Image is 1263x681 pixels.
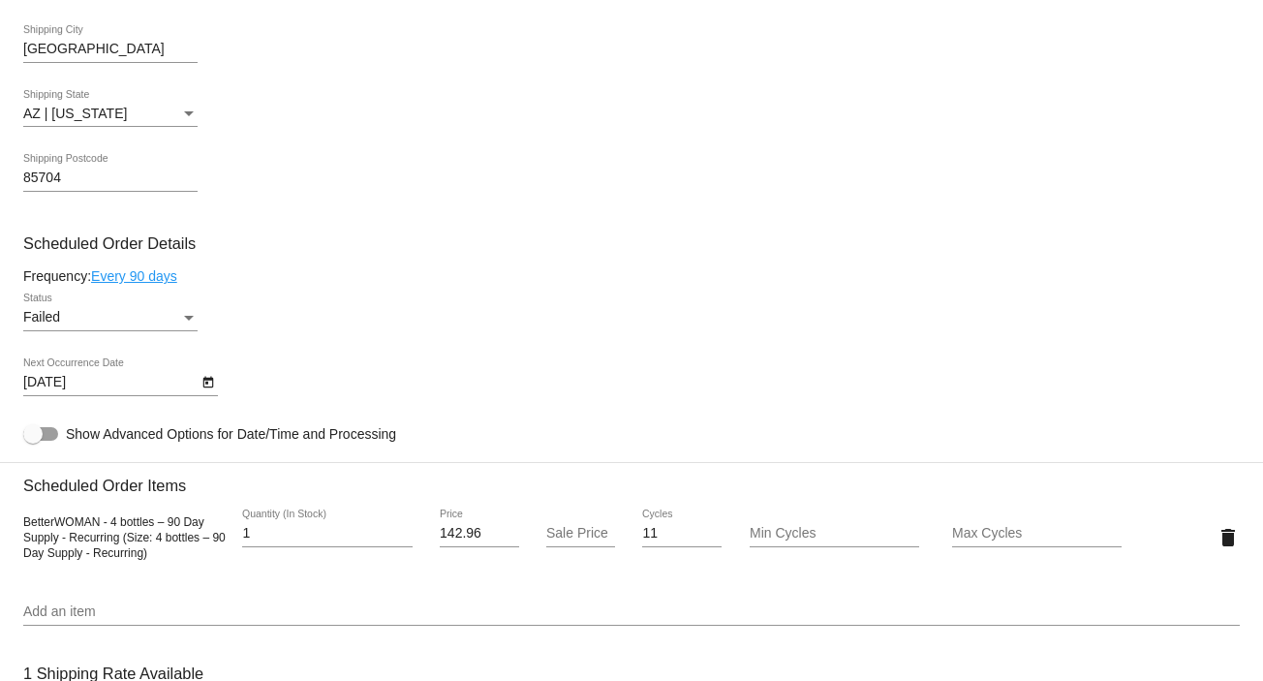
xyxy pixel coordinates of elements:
[23,268,1240,284] div: Frequency:
[23,234,1240,253] h3: Scheduled Order Details
[91,268,177,284] a: Every 90 days
[23,604,1240,620] input: Add an item
[23,170,198,186] input: Shipping Postcode
[66,424,396,444] span: Show Advanced Options for Date/Time and Processing
[23,375,198,390] input: Next Occurrence Date
[642,526,722,542] input: Cycles
[23,107,198,122] mat-select: Shipping State
[23,515,226,560] span: BetterWOMAN - 4 bottles – 90 Day Supply - Recurring (Size: 4 bottles – 90 Day Supply - Recurring)
[952,526,1122,542] input: Max Cycles
[23,42,198,57] input: Shipping City
[23,310,198,325] mat-select: Status
[242,526,412,542] input: Quantity (In Stock)
[546,526,614,542] input: Sale Price
[23,462,1240,495] h3: Scheduled Order Items
[23,106,127,121] span: AZ | [US_STATE]
[198,371,218,391] button: Open calendar
[1217,526,1240,549] mat-icon: delete
[440,526,519,542] input: Price
[750,526,919,542] input: Min Cycles
[23,309,60,325] span: Failed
